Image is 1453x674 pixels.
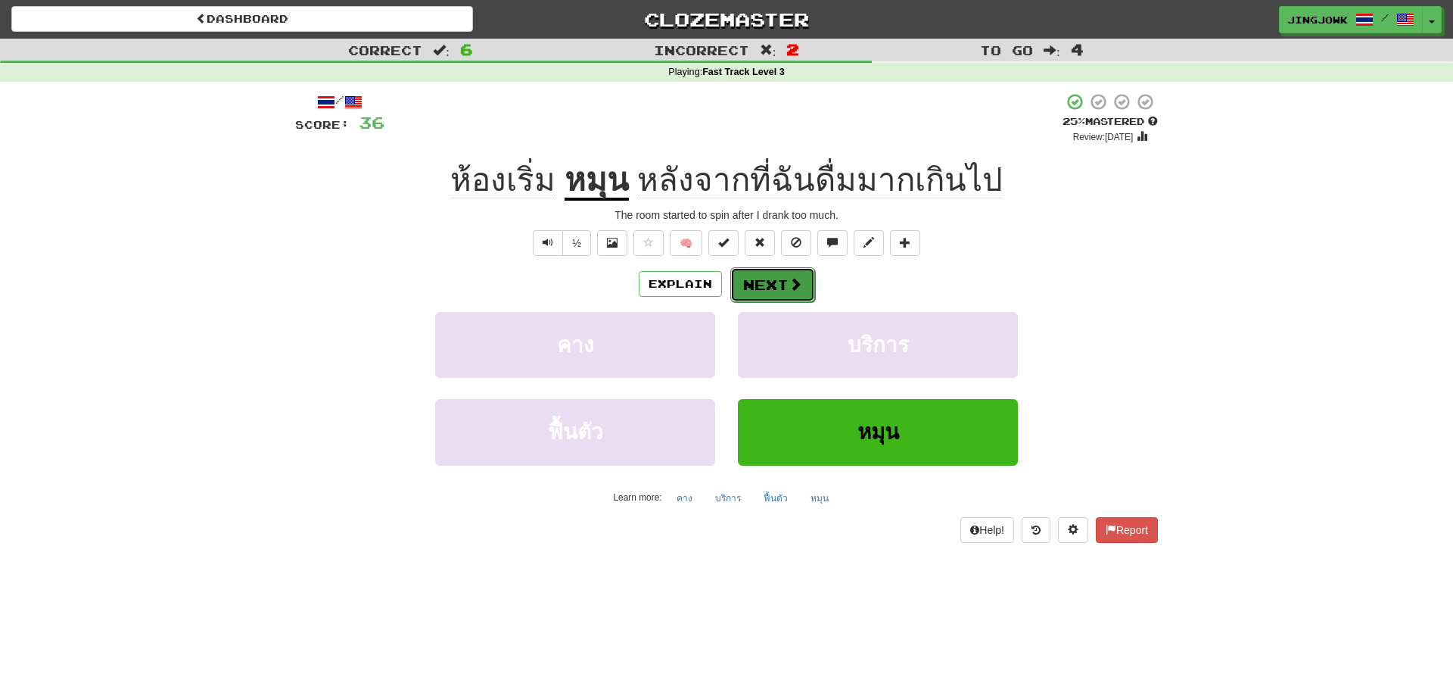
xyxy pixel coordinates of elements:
button: Add to collection (alt+a) [890,230,920,256]
button: Help! [960,517,1014,543]
a: Clozemaster [496,6,957,33]
div: / [295,92,384,111]
button: ฟื้นตัว [755,487,796,510]
span: To go [980,42,1033,58]
span: หมุน [857,420,899,444]
button: หมุน [802,487,837,510]
span: คาง [557,333,594,357]
span: Incorrect [654,42,749,58]
button: Report [1096,517,1158,543]
span: : [1044,44,1060,57]
button: ½ [562,230,591,256]
button: หมุน [738,399,1018,465]
span: ฟื้นตัว [548,420,603,444]
button: บริการ [707,487,749,510]
a: jingjowk / [1279,6,1423,33]
span: 36 [359,113,384,132]
span: 6 [460,40,473,58]
button: Ignore sentence (alt+i) [781,230,811,256]
small: Review: [DATE] [1073,132,1134,142]
div: Text-to-speech controls [530,230,591,256]
span: 4 [1071,40,1084,58]
button: Discuss sentence (alt+u) [817,230,848,256]
button: Round history (alt+y) [1022,517,1050,543]
span: ห้องเริ่ม [450,162,555,198]
button: บริการ [738,312,1018,378]
span: บริการ [848,333,909,357]
button: Explain [639,271,722,297]
div: The room started to spin after I drank too much. [295,208,1158,223]
a: Dashboard [11,6,473,32]
span: หลังจากที่ฉันดื่มมากเกินไป [637,162,1003,198]
button: Reset to 0% Mastered (alt+r) [745,230,775,256]
span: jingjowk [1287,13,1348,27]
button: Next [730,267,815,302]
button: คาง [668,487,701,510]
span: / [1381,12,1389,23]
button: Play sentence audio (ctl+space) [533,230,563,256]
u: หมุน [565,162,629,201]
span: Correct [348,42,422,58]
button: Edit sentence (alt+d) [854,230,884,256]
button: Favorite sentence (alt+f) [633,230,664,256]
button: Show image (alt+x) [597,230,627,256]
span: Score: [295,118,350,131]
button: คาง [435,312,715,378]
span: : [433,44,450,57]
strong: Fast Track Level 3 [702,67,785,77]
span: 25 % [1063,115,1085,127]
button: 🧠 [670,230,702,256]
button: ฟื้นตัว [435,399,715,465]
div: Mastered [1063,115,1158,129]
span: : [760,44,776,57]
small: Learn more: [613,492,661,503]
span: 2 [786,40,799,58]
button: Set this sentence to 100% Mastered (alt+m) [708,230,739,256]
